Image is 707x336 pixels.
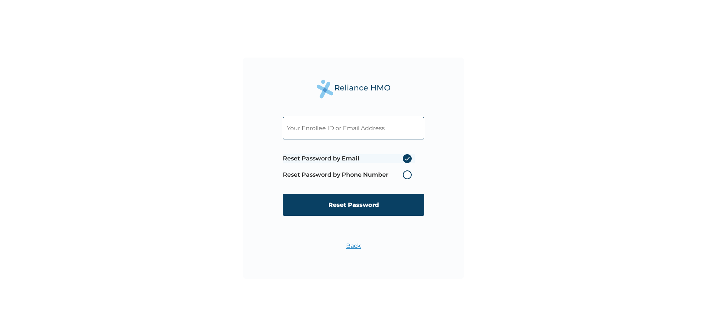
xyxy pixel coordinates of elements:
[283,170,415,179] label: Reset Password by Phone Number
[283,154,415,163] label: Reset Password by Email
[346,242,361,249] a: Back
[283,117,424,139] input: Your Enrollee ID or Email Address
[283,194,424,216] input: Reset Password
[283,150,415,183] span: Password reset method
[317,80,390,98] img: Reliance Health's Logo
